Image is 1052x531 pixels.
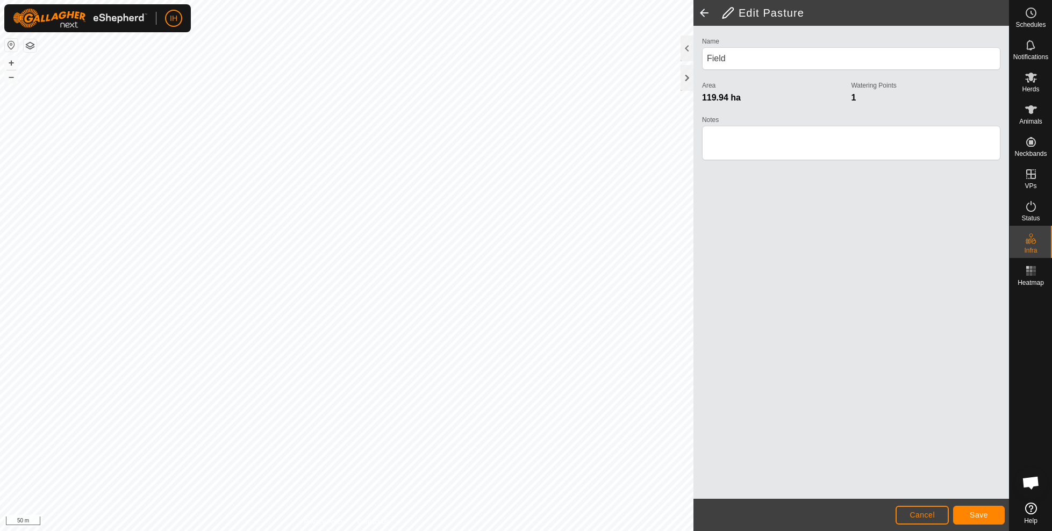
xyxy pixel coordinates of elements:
[896,506,949,525] button: Cancel
[1013,54,1048,60] span: Notifications
[851,93,856,102] span: 1
[13,9,147,28] img: Gallagher Logo
[702,115,1000,125] label: Notes
[1014,150,1047,157] span: Neckbands
[357,517,389,527] a: Contact Us
[910,511,935,519] span: Cancel
[5,56,18,69] button: +
[304,517,345,527] a: Privacy Policy
[170,13,177,24] span: IH
[721,6,1009,19] h2: Edit Pasture
[851,81,1000,90] label: Watering Points
[24,39,37,52] button: Map Layers
[1015,467,1047,499] div: Open chat
[1022,86,1039,92] span: Herds
[702,81,851,90] label: Area
[1010,498,1052,528] a: Help
[5,39,18,52] button: Reset Map
[1021,215,1040,221] span: Status
[1024,518,1037,524] span: Help
[702,93,741,102] span: 119.94 ha
[1025,183,1036,189] span: VPs
[702,37,1000,46] label: Name
[5,70,18,83] button: –
[1015,21,1046,28] span: Schedules
[953,506,1005,525] button: Save
[1019,118,1042,125] span: Animals
[970,511,988,519] span: Save
[1024,247,1037,254] span: Infra
[1018,279,1044,286] span: Heatmap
